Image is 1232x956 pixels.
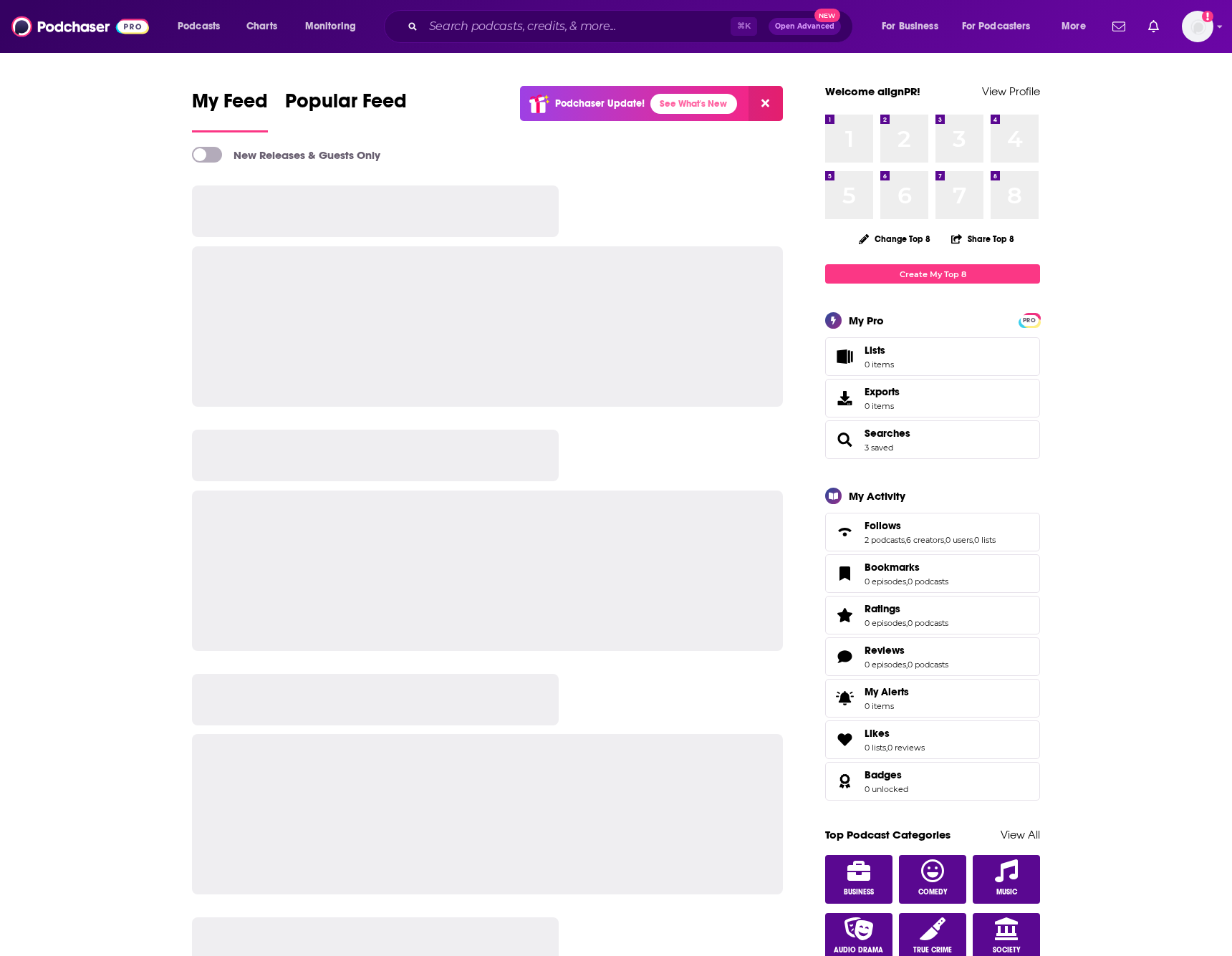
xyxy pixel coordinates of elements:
span: Society [993,946,1021,955]
span: My Feed [192,89,268,122]
a: Popular Feed [285,89,407,132]
a: Likes [865,727,925,740]
span: Follows [865,519,901,532]
button: open menu [1051,15,1104,38]
a: Business [825,855,892,904]
span: Open Advanced [775,23,834,30]
button: Change Top 8 [850,230,939,248]
button: open menu [872,15,956,38]
span: Lists [830,347,859,367]
div: My Pro [849,314,884,327]
span: ⌘ K [731,17,757,36]
a: 0 episodes [865,660,906,670]
span: Reviews [825,637,1040,676]
span: 0 items [865,701,909,711]
span: Music [996,888,1017,897]
a: Searches [830,430,859,450]
span: My Alerts [865,685,909,698]
a: 2 podcasts [865,535,905,545]
a: My Alerts [825,679,1040,718]
span: , [944,535,945,545]
a: 0 episodes [865,618,906,628]
button: Show profile menu [1182,11,1213,42]
span: 0 items [865,401,900,411]
img: User Profile [1182,11,1213,42]
span: Searches [825,420,1040,459]
span: Reviews [865,644,905,657]
span: , [906,618,908,628]
span: Logged in as alignPR [1182,11,1213,42]
a: Badges [830,771,859,791]
a: View All [1001,828,1040,841]
span: PRO [1021,315,1038,326]
span: Lists [865,344,885,357]
a: 0 lists [974,535,996,545]
a: PRO [1021,314,1038,325]
span: True Crime [913,946,952,955]
span: Bookmarks [825,554,1040,593]
span: Charts [246,16,277,37]
span: 0 items [865,359,894,370]
a: My Feed [192,89,268,132]
a: Charts [237,15,286,38]
a: Ratings [830,605,859,625]
span: Ratings [825,596,1040,634]
span: For Business [882,16,938,37]
a: 0 podcasts [908,576,948,586]
a: Reviews [865,644,948,657]
a: 0 episodes [865,576,906,586]
a: Reviews [830,647,859,667]
a: View Profile [982,85,1040,98]
span: Comedy [918,888,948,897]
span: Bookmarks [865,561,920,574]
a: Exports [825,379,1040,417]
a: Create My Top 8 [825,264,1040,284]
span: Exports [865,385,900,398]
button: Share Top 8 [951,225,1015,253]
a: Welcome alignPR! [825,85,920,98]
a: 0 users [945,535,973,545]
a: Ratings [865,602,948,615]
span: Popular Feed [285,89,407,122]
a: Show notifications dropdown [1107,14,1131,39]
span: Monitoring [305,16,356,37]
a: Comedy [899,855,966,904]
a: 0 podcasts [908,660,948,670]
span: More [1062,16,1086,37]
a: Lists [825,337,1040,376]
a: 0 reviews [887,743,925,753]
a: 0 podcasts [908,618,948,628]
a: Searches [865,427,910,440]
span: Follows [825,513,1040,551]
span: , [906,576,908,586]
span: Business [844,888,874,897]
a: 6 creators [906,535,944,545]
button: Open AdvancedNew [769,18,841,35]
span: Podcasts [178,16,220,37]
span: Badges [865,768,902,781]
a: Music [973,855,1040,904]
a: See What's New [650,94,737,114]
div: Search podcasts, credits, & more... [398,10,867,43]
span: New [814,9,840,22]
a: 3 saved [865,443,893,453]
span: , [906,660,908,670]
span: Exports [830,388,859,408]
a: Likes [830,730,859,750]
span: , [973,535,974,545]
a: Show notifications dropdown [1142,14,1165,39]
input: Search podcasts, credits, & more... [423,15,731,38]
img: Podchaser - Follow, Share and Rate Podcasts [11,13,149,40]
svg: Add a profile image [1202,11,1213,22]
a: Follows [830,522,859,542]
span: Badges [825,762,1040,801]
a: Bookmarks [830,564,859,584]
span: My Alerts [830,688,859,708]
a: Follows [865,519,996,532]
p: Podchaser Update! [555,97,645,110]
span: Likes [865,727,890,740]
